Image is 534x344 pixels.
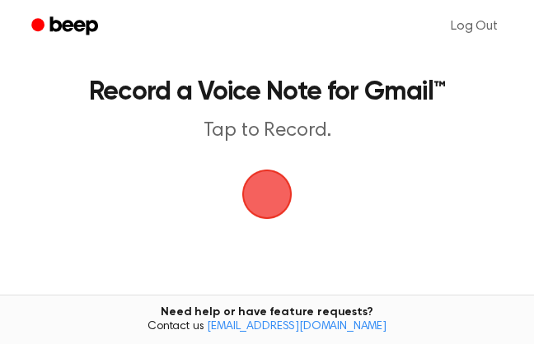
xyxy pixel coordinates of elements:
[207,321,386,332] a: [EMAIL_ADDRESS][DOMAIN_NAME]
[434,7,514,46] a: Log Out
[20,11,113,43] a: Beep
[10,320,524,335] span: Contact us
[242,170,292,219] img: Beep Logo
[36,79,498,105] h1: Record a Voice Note for Gmail™
[36,119,498,143] p: Tap to Record.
